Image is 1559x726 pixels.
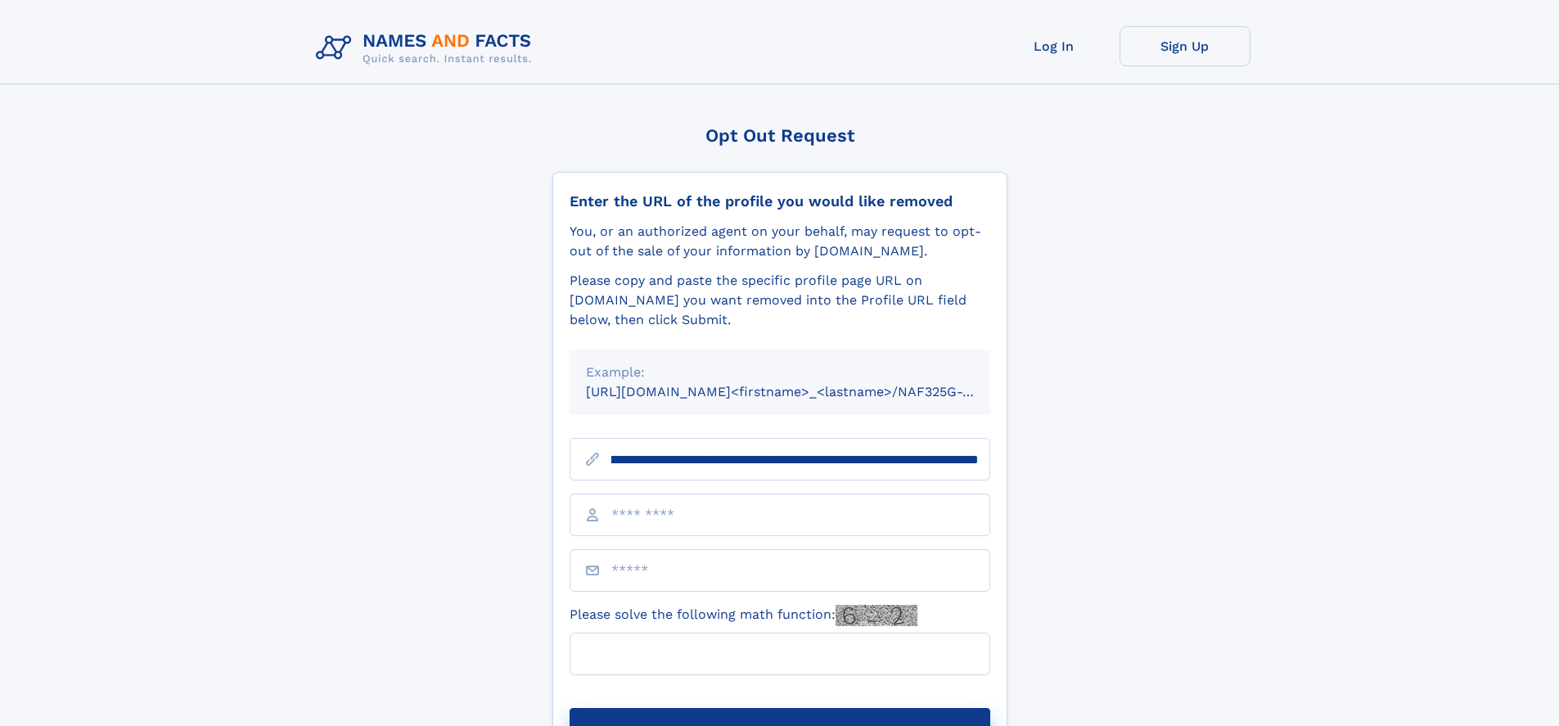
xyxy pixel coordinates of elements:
[570,271,990,330] div: Please copy and paste the specific profile page URL on [DOMAIN_NAME] you want removed into the Pr...
[309,26,545,70] img: Logo Names and Facts
[586,363,974,382] div: Example:
[989,26,1120,66] a: Log In
[552,125,1007,146] div: Opt Out Request
[570,192,990,210] div: Enter the URL of the profile you would like removed
[586,384,1021,399] small: [URL][DOMAIN_NAME]<firstname>_<lastname>/NAF325G-xxxxxxxx
[570,222,990,261] div: You, or an authorized agent on your behalf, may request to opt-out of the sale of your informatio...
[570,605,917,626] label: Please solve the following math function:
[1120,26,1250,66] a: Sign Up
